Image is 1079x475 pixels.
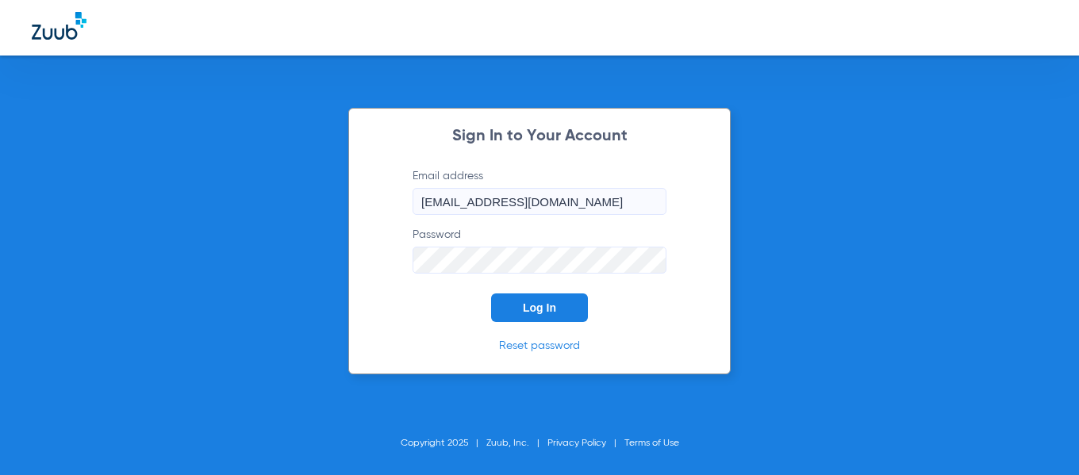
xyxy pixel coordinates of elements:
[32,12,86,40] img: Zuub Logo
[413,247,666,274] input: Password
[499,340,580,351] a: Reset password
[413,227,666,274] label: Password
[389,128,690,144] h2: Sign In to Your Account
[413,168,666,215] label: Email address
[401,435,486,451] li: Copyright 2025
[491,293,588,322] button: Log In
[624,439,679,448] a: Terms of Use
[523,301,556,314] span: Log In
[1000,399,1079,475] iframe: Chat Widget
[547,439,606,448] a: Privacy Policy
[486,435,547,451] li: Zuub, Inc.
[413,188,666,215] input: Email address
